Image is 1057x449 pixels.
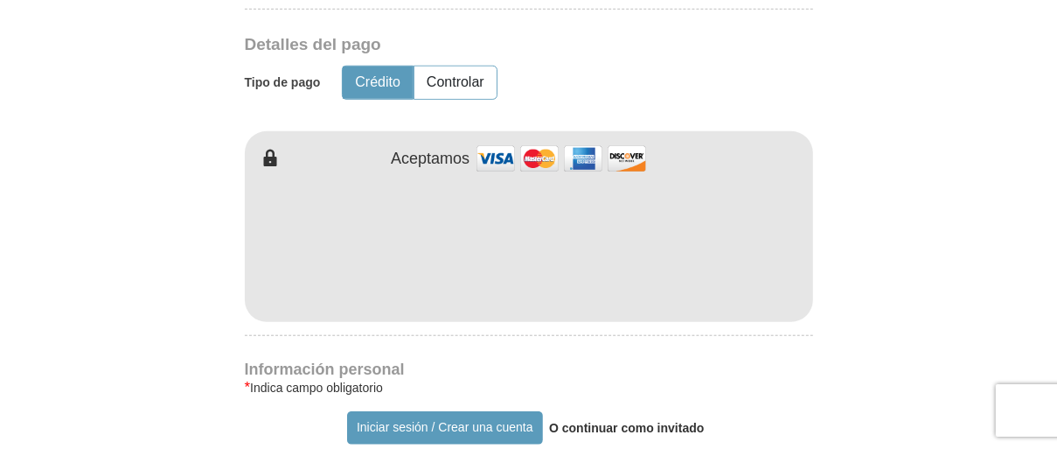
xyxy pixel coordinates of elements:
font: Iniciar sesión / Crear una cuenta [357,421,533,435]
img: Se aceptan tarjetas de crédito [474,140,649,178]
font: Aceptamos [391,150,469,167]
font: Información personal [245,361,405,378]
font: Tipo de pago [245,75,321,89]
font: Detalles del pago [245,35,381,53]
font: Controlar [427,74,484,89]
button: Iniciar sesión / Crear una cuenta [347,411,544,445]
font: Crédito [355,74,400,89]
font: Indica campo obligatorio [250,381,383,395]
font: O continuar como invitado [549,421,704,435]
